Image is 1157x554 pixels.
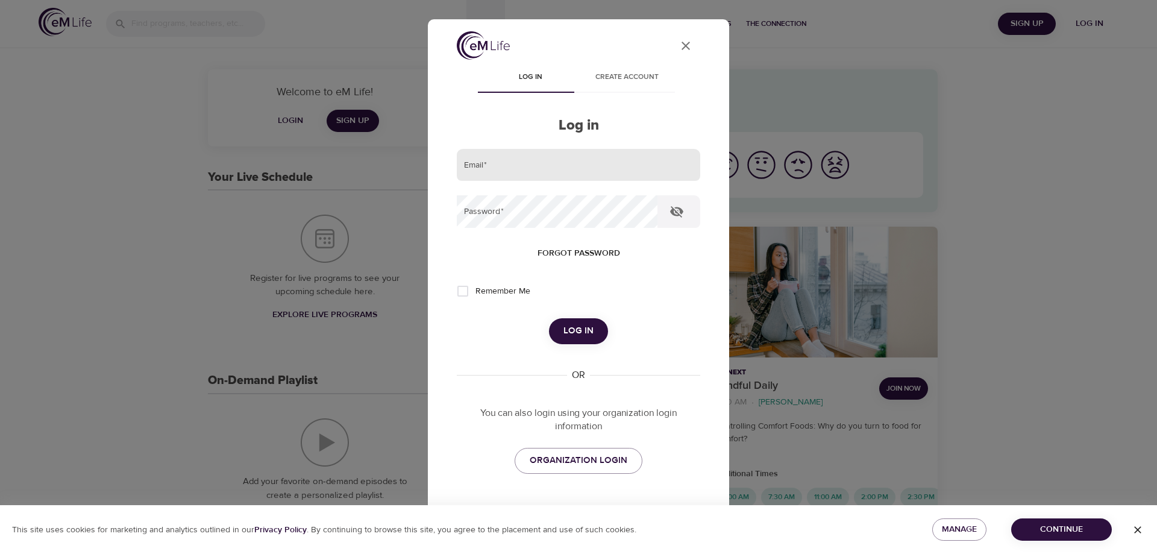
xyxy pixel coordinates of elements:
div: disabled tabs example [457,64,700,93]
h2: Log in [457,117,700,134]
div: OR [567,368,590,382]
button: close [671,31,700,60]
span: Continue [1021,522,1102,537]
span: Log in [563,323,594,339]
b: Privacy Policy [254,524,307,535]
span: ORGANIZATION LOGIN [530,453,627,468]
span: Log in [489,71,571,84]
span: Manage [942,522,977,537]
a: ORGANIZATION LOGIN [515,448,642,473]
button: Forgot password [533,242,625,265]
p: You can also login using your organization login information [457,406,700,434]
span: Forgot password [538,246,620,261]
span: Create account [586,71,668,84]
img: logo [457,31,510,60]
span: Remember Me [475,285,530,298]
button: Log in [549,318,608,344]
